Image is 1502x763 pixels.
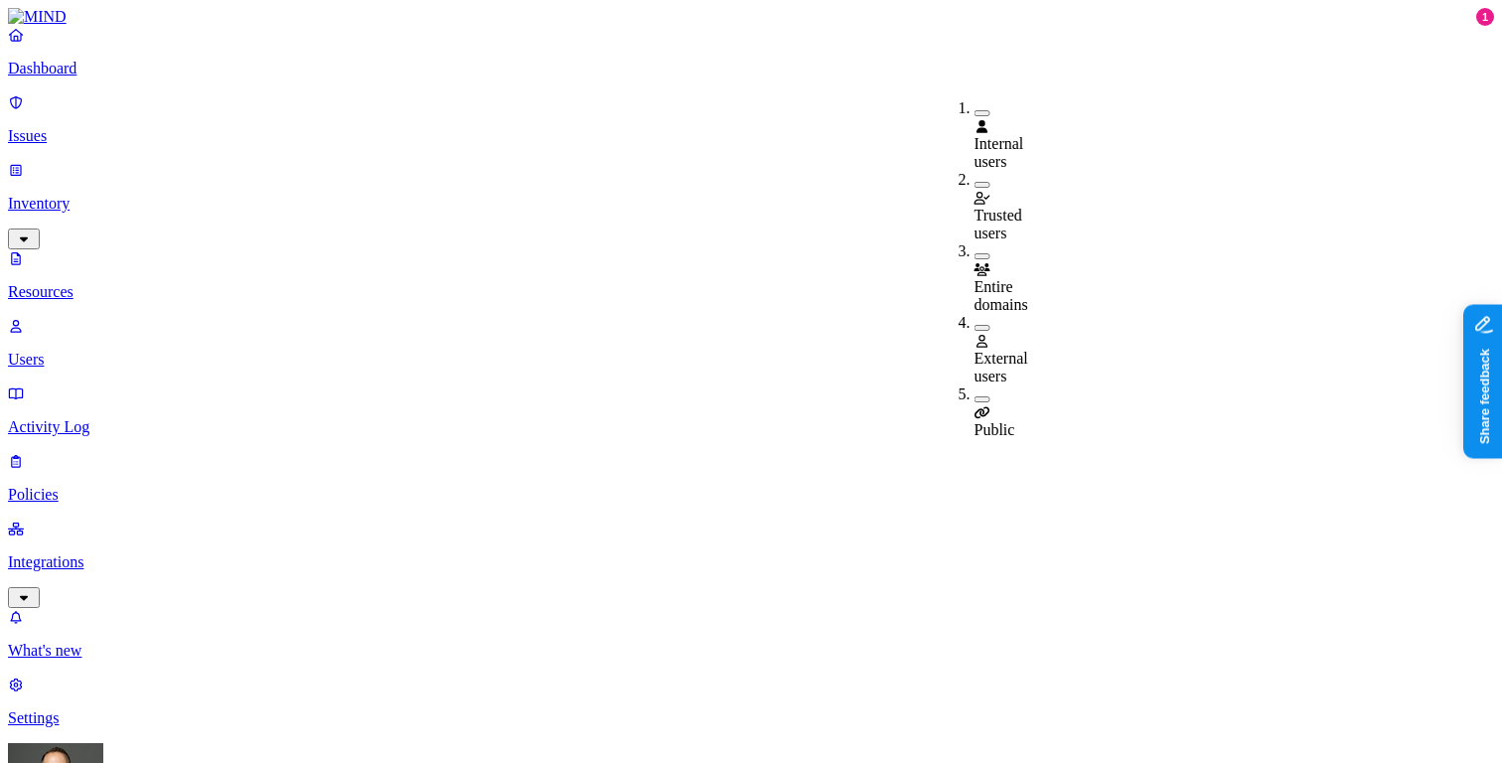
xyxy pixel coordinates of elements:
[8,351,1494,369] p: Users
[8,676,1494,727] a: Settings
[8,709,1494,727] p: Settings
[8,8,67,26] img: MIND
[975,350,1028,384] span: External users
[8,93,1494,145] a: Issues
[8,317,1494,369] a: Users
[8,452,1494,504] a: Policies
[8,60,1494,77] p: Dashboard
[8,161,1494,246] a: Inventory
[1476,8,1494,26] div: 1
[8,486,1494,504] p: Policies
[8,553,1494,571] p: Integrations
[8,608,1494,660] a: What's new
[8,384,1494,436] a: Activity Log
[975,135,1024,170] span: Internal users
[8,418,1494,436] p: Activity Log
[975,421,1015,438] span: Public
[8,26,1494,77] a: Dashboard
[8,127,1494,145] p: Issues
[975,278,1028,313] span: Entire domains
[975,207,1022,241] span: Trusted users
[8,195,1494,213] p: Inventory
[8,642,1494,660] p: What's new
[8,520,1494,605] a: Integrations
[8,8,1494,26] a: MIND
[8,249,1494,301] a: Resources
[8,283,1494,301] p: Resources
